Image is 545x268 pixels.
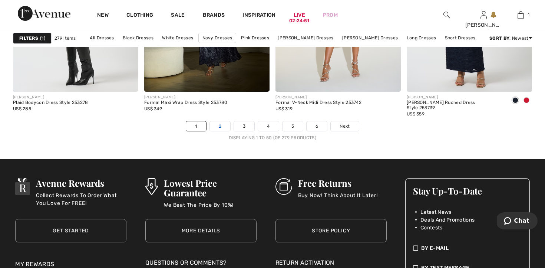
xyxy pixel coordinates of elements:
[489,36,509,41] strong: Sort By
[54,35,76,42] span: 279 items
[144,95,228,100] div: [PERSON_NAME]
[210,121,230,131] a: 2
[15,261,54,268] a: My Rewards
[145,219,257,242] a: More Details
[338,33,402,43] a: [PERSON_NAME] Dresses
[403,33,440,43] a: Long Dresses
[323,11,338,19] a: Prom
[407,100,504,111] div: [PERSON_NAME] Ruched Dress Style 253739
[510,95,521,107] div: Midnight Blue
[289,17,309,24] div: 02:24:51
[502,10,539,19] a: 1
[126,12,153,20] a: Clothing
[480,11,487,18] a: Sign In
[18,6,70,21] img: 1ère Avenue
[158,33,197,43] a: White Dresses
[13,95,88,100] div: [PERSON_NAME]
[441,33,479,43] a: Short Dresses
[521,95,532,107] div: Merlot
[407,95,504,100] div: [PERSON_NAME]
[36,178,126,188] h3: Avenue Rewards
[420,224,442,232] span: Contests
[489,35,532,42] div: : Newest
[421,244,449,252] span: By E-mail
[275,178,292,195] img: Free Returns
[237,33,273,43] a: Pink Dresses
[298,178,378,188] h3: Free Returns
[171,12,185,20] a: Sale
[13,106,31,111] span: US$ 285
[528,12,529,18] span: 1
[275,106,293,111] span: US$ 319
[186,121,206,131] a: 1
[413,244,418,252] img: check
[283,121,303,131] a: 5
[36,192,126,206] p: Collect Rewards To Order What You Love For FREE!
[144,106,162,111] span: US$ 349
[234,121,254,131] a: 3
[465,21,502,29] div: [PERSON_NAME]
[497,212,538,231] iframe: Opens a widget where you can chat to one of our agents
[331,121,359,131] a: Next
[198,33,237,43] a: Navy Dresses
[443,10,450,19] img: search the website
[203,12,225,20] a: Brands
[307,121,327,131] a: 6
[480,10,487,19] img: My Info
[145,178,158,195] img: Lowest Price Guarantee
[258,121,278,131] a: 4
[413,186,522,196] h3: Stay Up-To-Date
[13,100,88,105] div: Plaid Bodycon Dress Style 253278
[275,95,361,100] div: [PERSON_NAME]
[86,33,118,43] a: All Dresses
[275,219,387,242] a: Store Policy
[164,178,257,197] h3: Lowest Price Guarantee
[13,121,532,141] nav: Page navigation
[275,100,361,105] div: Formal V-Neck Midi Dress Style 253742
[15,178,30,195] img: Avenue Rewards
[340,123,350,130] span: Next
[13,134,532,141] div: Displaying 1 to 50 (of 279 products)
[420,216,475,224] span: Deals And Promotions
[294,11,305,19] a: Live02:24:51
[274,33,337,43] a: [PERSON_NAME] Dresses
[420,208,451,216] span: Latest News
[242,12,275,20] span: Inspiration
[275,258,387,267] a: Return Activation
[119,33,157,43] a: Black Dresses
[19,35,38,42] strong: Filters
[40,35,45,42] span: 1
[144,100,228,105] div: Formal Maxi Wrap Dress Style 253780
[298,192,378,206] p: Buy Now! Think About It Later!
[164,201,257,216] p: We Beat The Price By 10%!
[97,12,109,20] a: New
[407,111,425,117] span: US$ 359
[518,10,524,19] img: My Bag
[15,219,126,242] a: Get Started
